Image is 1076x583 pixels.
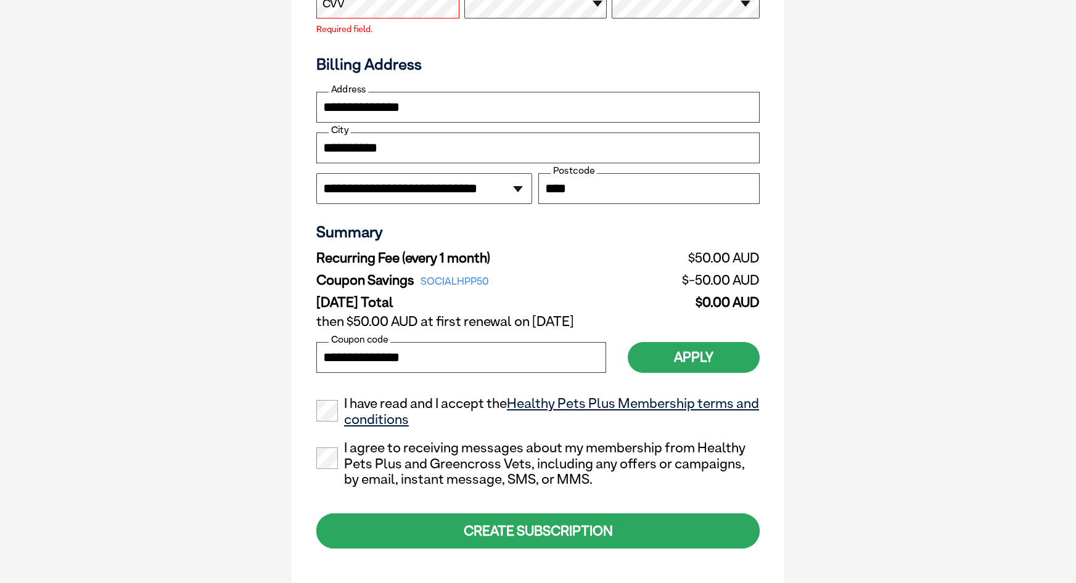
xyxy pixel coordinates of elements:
[316,222,760,241] h3: Summary
[329,334,390,345] label: Coupon code
[316,513,760,548] div: CREATE SUBSCRIPTION
[316,311,760,333] td: then $50.00 AUD at first renewal on [DATE]
[316,25,459,33] label: Required field.
[316,269,623,291] td: Coupon Savings
[316,396,760,428] label: I have read and I accept the
[344,395,759,427] a: Healthy Pets Plus Membership terms and conditions
[316,447,338,469] input: I agree to receiving messages about my membership from Healthy Pets Plus and Greencross Vets, inc...
[628,342,760,372] button: Apply
[551,165,597,176] label: Postcode
[316,55,760,73] h3: Billing Address
[316,291,623,311] td: [DATE] Total
[316,440,760,487] label: I agree to receiving messages about my membership from Healthy Pets Plus and Greencross Vets, inc...
[623,247,760,269] td: $50.00 AUD
[414,273,495,290] span: SOCIALHPP50
[316,247,623,269] td: Recurring Fee (every 1 month)
[329,84,368,95] label: Address
[623,269,760,291] td: $-50.00 AUD
[329,124,351,136] label: City
[316,400,338,422] input: I have read and I accept theHealthy Pets Plus Membership terms and conditions
[623,291,760,311] td: $0.00 AUD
